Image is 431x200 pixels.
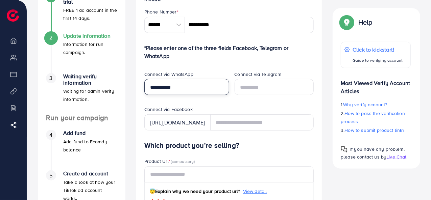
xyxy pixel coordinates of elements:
[38,73,125,114] li: Waiting verify information
[63,87,117,103] p: Waiting for admin verify information.
[144,71,193,78] label: Connect via WhatsApp
[341,110,405,125] span: How to pass the verification process
[63,33,117,39] h4: Update Information
[63,130,117,136] h4: Add fund
[38,33,125,73] li: Update Information
[235,71,282,78] label: Connect via Telegram
[49,172,52,179] span: 5
[7,9,19,22] img: logo
[49,34,52,41] span: 2
[144,158,195,165] label: Product Url
[243,188,267,195] span: View detail
[341,101,411,109] p: 1.
[353,46,403,54] p: Click to kickstart!
[341,74,411,95] p: Most Viewed Verify Account Articles
[149,188,240,195] span: Explain why we need your product url?
[341,109,411,125] p: 2.
[341,16,353,28] img: Popup guide
[63,6,117,22] p: FREE 1 ad account in the first 14 days.
[343,101,387,108] span: Why verify account?
[341,126,411,134] p: 3.
[144,114,211,131] div: [URL][DOMAIN_NAME]
[341,146,405,160] span: If you have any problem, please contact us by
[63,73,117,86] h4: Waiting verify information
[49,74,52,82] span: 3
[144,106,193,113] label: Connect via Facebook
[402,170,426,195] iframe: Chat
[144,141,314,150] h4: Which product you’re selling?
[149,188,155,195] span: 😇
[38,114,125,122] h4: Run your campaign
[171,158,195,164] span: (compulsory)
[63,40,117,56] p: Information for run campaign.
[63,170,117,177] h4: Create ad account
[49,131,52,139] span: 4
[386,153,406,160] span: Live Chat
[63,138,117,154] p: Add fund to Ecomdy balance
[345,127,405,134] span: How to submit product link?
[341,146,348,153] img: Popup guide
[38,130,125,170] li: Add fund
[353,56,403,64] p: Guide to verifying account
[358,18,373,26] p: Help
[144,8,178,15] label: Phone Number
[144,44,314,60] p: *Please enter one of the three fields Facebook, Telegram or WhatsApp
